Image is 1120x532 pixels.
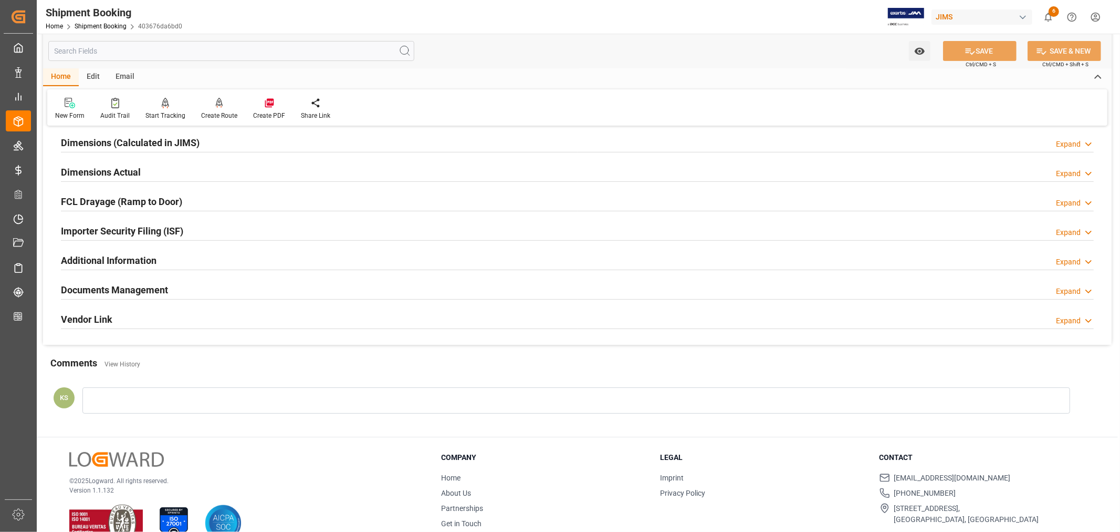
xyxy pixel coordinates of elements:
[894,503,1039,525] span: [STREET_ADDRESS], [GEOGRAPHIC_DATA], [GEOGRAPHIC_DATA]
[894,488,956,499] span: [PHONE_NUMBER]
[79,68,108,86] div: Edit
[1056,139,1081,150] div: Expand
[69,452,164,467] img: Logward Logo
[46,23,63,30] a: Home
[441,452,647,463] h3: Company
[253,111,285,120] div: Create PDF
[660,474,684,482] a: Imprint
[61,195,182,209] h2: FCL Drayage (Ramp to Door)
[61,224,183,238] h2: Importer Security Filing (ISF)
[931,7,1037,27] button: JIMS
[104,361,140,368] a: View History
[61,165,141,179] h2: Dimensions Actual
[43,68,79,86] div: Home
[69,476,415,486] p: © 2025 Logward. All rights reserved.
[1056,315,1081,326] div: Expand
[1056,168,1081,179] div: Expand
[894,473,1011,484] span: [EMAIL_ADDRESS][DOMAIN_NAME]
[75,23,127,30] a: Shipment Booking
[660,489,705,497] a: Privacy Policy
[201,111,237,120] div: Create Route
[441,519,482,528] a: Get in Touch
[301,111,330,120] div: Share Link
[61,312,112,326] h2: Vendor Link
[660,452,866,463] h3: Legal
[61,283,168,297] h2: Documents Management
[441,489,471,497] a: About Us
[441,504,483,513] a: Partnerships
[1056,198,1081,209] div: Expand
[931,9,1032,25] div: JIMS
[55,111,85,120] div: New Form
[943,41,1017,61] button: SAVE
[441,474,460,482] a: Home
[48,41,414,61] input: Search Fields
[1028,41,1101,61] button: SAVE & NEW
[1042,60,1088,68] span: Ctrl/CMD + Shift + S
[1056,257,1081,268] div: Expand
[46,5,182,21] div: Shipment Booking
[108,68,142,86] div: Email
[1037,5,1060,29] button: show 6 new notifications
[69,486,415,495] p: Version 1.1.132
[909,41,930,61] button: open menu
[50,356,97,370] h2: Comments
[100,111,130,120] div: Audit Trail
[888,8,924,26] img: Exertis%20JAM%20-%20Email%20Logo.jpg_1722504956.jpg
[61,136,200,150] h2: Dimensions (Calculated in JIMS)
[60,394,68,402] span: KS
[880,452,1085,463] h3: Contact
[1060,5,1084,29] button: Help Center
[1056,227,1081,238] div: Expand
[145,111,185,120] div: Start Tracking
[61,253,156,268] h2: Additional Information
[1049,6,1059,17] span: 6
[1056,286,1081,297] div: Expand
[966,60,996,68] span: Ctrl/CMD + S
